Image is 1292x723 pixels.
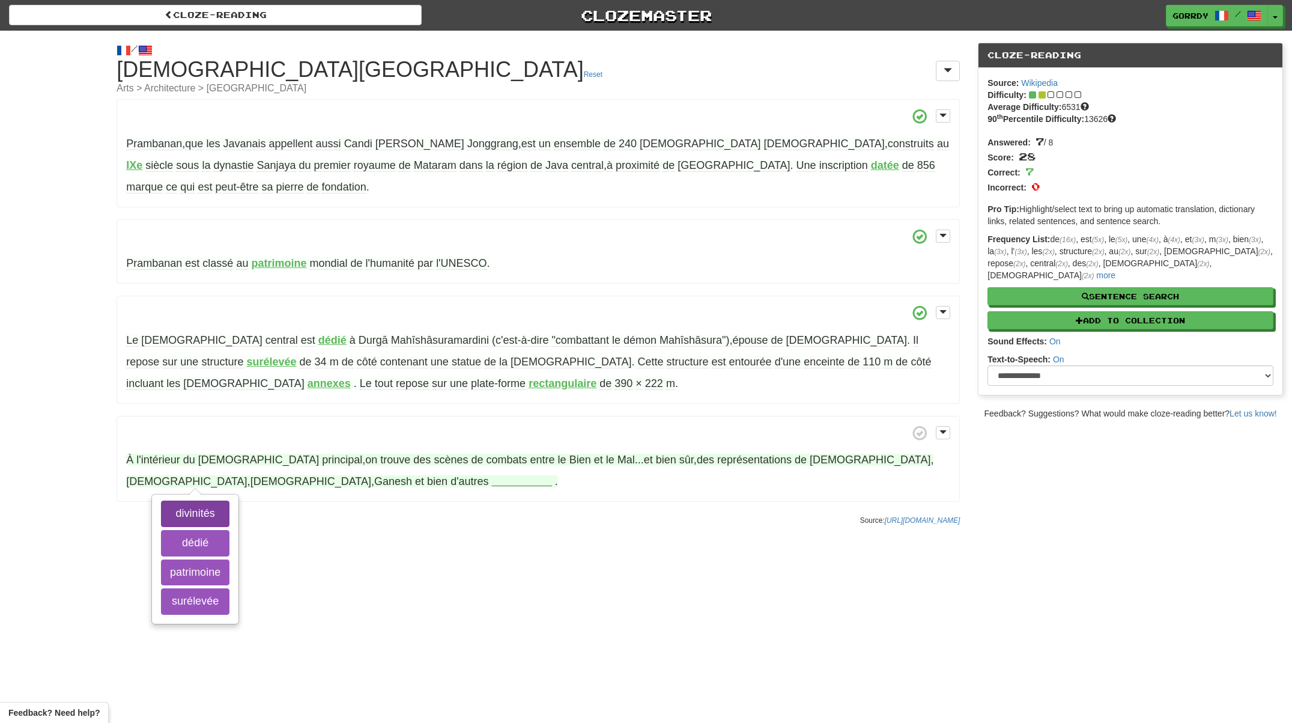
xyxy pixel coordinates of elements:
[888,138,934,150] span: construits
[256,159,296,172] span: Sanjaya
[250,475,371,487] span: [DEMOGRAPHIC_DATA]
[399,159,411,172] span: de
[161,560,229,586] button: patrimoine
[987,90,1027,100] strong: Difficulty:
[819,159,868,172] span: inscription
[987,134,1273,149] div: / 8
[471,454,483,466] span: de
[1258,248,1270,256] em: (2x)
[635,377,642,390] span: ×
[126,334,138,347] span: Le
[511,356,631,368] span: [DEMOGRAPHIC_DATA]
[529,377,596,389] strong: rectangulaire
[126,257,182,270] span: Prambanan
[569,454,591,466] span: Bien
[987,168,1020,177] strong: Correct:
[162,356,177,368] span: sur
[1049,337,1061,346] a: On
[987,355,1051,364] strong: Text-to-Speech:
[804,356,845,368] span: enceinte
[717,454,792,466] span: représentations
[166,377,180,390] span: les
[1019,150,1036,163] span: 28
[391,334,489,347] span: Mahîshâsuramardini
[202,159,210,172] span: la
[763,138,884,150] span: [DEMOGRAPHIC_DATA]
[1115,236,1127,244] em: (5x)
[697,454,714,466] span: des
[1197,260,1209,268] em: (2x)
[499,356,508,368] span: la
[1053,355,1064,364] a: On
[637,356,663,368] span: Cette
[354,377,357,389] span: .
[810,454,930,466] span: [DEMOGRAPHIC_DATA]
[440,5,852,26] a: Clozemaster
[860,516,960,525] small: Source:
[1147,248,1159,256] em: (2x)
[117,43,960,58] div: /
[599,377,678,390] span: .
[997,113,1003,120] sup: th
[350,334,910,347] span: , .
[357,356,377,368] span: côté
[126,138,182,150] span: Prambanan
[666,377,675,390] span: m
[198,181,212,194] span: est
[896,356,908,368] span: de
[136,454,180,466] span: l'intérieur
[180,181,195,194] span: qui
[1216,236,1228,244] em: (3x)
[301,334,315,347] span: est
[987,234,1050,244] strong: Frequency List:
[712,356,726,368] span: est
[848,356,860,368] span: de
[396,377,429,390] span: repose
[300,356,312,368] span: de
[223,138,265,150] span: Javanais
[1060,236,1076,244] em: (16x)
[185,257,199,270] span: est
[467,138,518,150] span: Jonggrang
[911,356,931,368] span: côté
[1055,260,1067,268] em: (2x)
[450,475,488,487] span: d'autres
[268,138,312,150] span: appellent
[623,334,657,347] span: démon
[987,101,1273,113] div: 6531
[594,454,603,466] span: et
[645,377,663,390] span: 222
[545,159,568,172] span: Java
[450,377,468,390] span: une
[987,311,1273,329] button: Add to Collection
[1082,272,1094,280] em: (2x)
[161,501,229,527] button: divinités
[663,159,675,172] span: de
[413,454,431,466] span: des
[374,475,412,487] span: Ganesh
[434,454,468,466] span: scènes
[978,43,1282,68] div: Cloze-Reading
[616,159,660,172] span: proximité
[1092,236,1104,244] em: (5x)
[315,356,327,368] span: 34
[126,181,163,194] span: marque
[795,454,807,466] span: de
[732,334,768,347] span: épouse
[198,454,319,466] span: [DEMOGRAPHIC_DATA]
[414,159,456,172] span: Mataram
[415,475,424,487] span: et
[354,159,396,172] span: royaume
[471,377,526,390] span: plate-forme
[660,334,729,347] span: Mahîshâsura")
[126,159,935,194] span: .
[1092,248,1104,256] em: (2x)
[902,159,914,172] span: de
[1021,78,1058,88] a: Wikipedia
[1230,409,1277,418] a: Let us know!
[871,159,899,171] strong: datée
[884,356,893,368] span: m
[246,356,296,368] strong: surélevée
[427,475,447,487] span: bien
[640,138,760,150] span: [DEMOGRAPHIC_DATA]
